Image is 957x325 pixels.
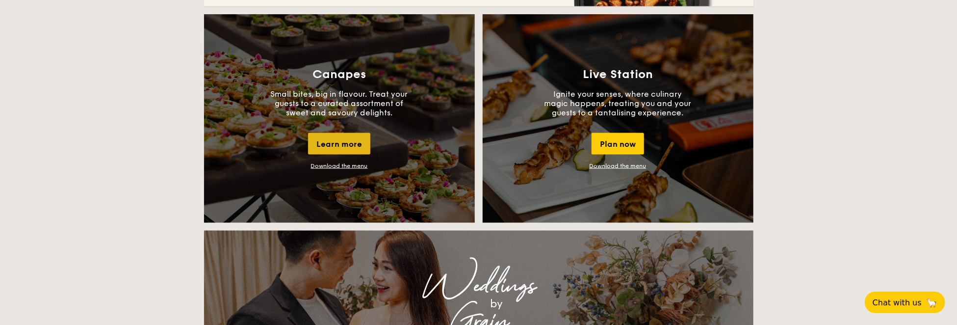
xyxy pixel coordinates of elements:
[312,68,366,81] h3: Canapes
[308,133,370,155] div: Learn more
[290,278,667,296] div: Weddings
[544,89,692,117] p: Ignite your senses, where culinary magic happens, treating you and your guests to a tantalising e...
[266,89,413,117] p: Small bites, big in flavour. Treat your guests to a curated assortment of sweet and savoury delig...
[865,292,945,313] button: Chat with us🦙
[327,296,667,313] div: by
[592,133,644,155] div: Plan now
[311,162,368,169] a: Download the menu
[583,68,653,81] h3: Live Station
[873,298,922,307] span: Chat with us
[926,297,937,308] span: 🦙
[590,162,647,169] a: Download the menu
